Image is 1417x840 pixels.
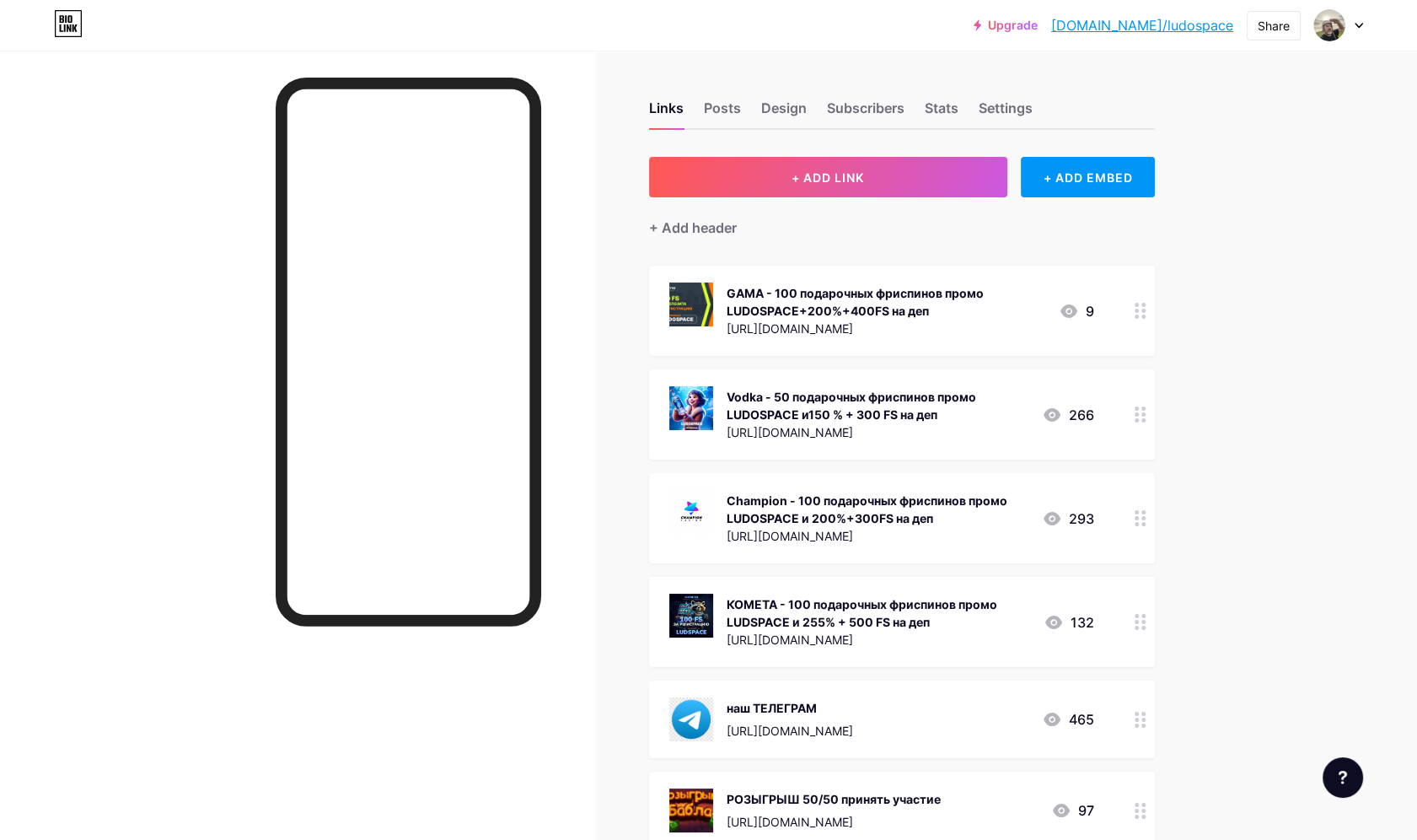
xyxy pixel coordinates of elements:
div: КОМЕТА - 100 подарочных фриспинов промо LUDSPACE и 255% + 500 FS на деп [727,595,1030,631]
div: [URL][DOMAIN_NAME] [727,631,1030,649]
div: Stats [925,98,958,128]
img: наш ТЕЛЕГРАМ [669,697,713,741]
div: GAMA - 100 подарочных фриспинов промо LUDOSPACE+200%+400FS на деп [727,284,1045,320]
div: 293 [1042,509,1094,529]
button: + ADD LINK [649,157,1007,197]
img: РОЗЫГРЫШ 50/50 принять участие [669,789,713,832]
div: [URL][DOMAIN_NAME] [727,423,1028,441]
div: Links [649,98,684,128]
div: Champion - 100 подарочных фриспинов промо LUDOSPACE и 200%+300FS на деп [727,492,1028,527]
div: + Add header [649,218,737,238]
div: [URL][DOMAIN_NAME] [727,527,1028,545]
div: + ADD EMBED [1021,157,1155,197]
div: Posts [704,98,741,128]
div: Design [761,98,807,128]
img: Vodka - 50 подарочных фриспинов промо LUDOSPACE и150 % + 300 FS на деп [669,386,713,430]
div: 266 [1042,405,1094,425]
div: 465 [1042,709,1094,730]
div: [URL][DOMAIN_NAME] [727,813,941,831]
img: GAMA - 100 подарочных фриспинов промо LUDOSPACE+200%+400FS на деп [669,283,713,326]
div: 9 [1059,301,1094,321]
div: Settings [979,98,1033,128]
div: Vodka - 50 подарочных фриспинов промо LUDOSPACE и150 % + 300 FS на деп [727,388,1028,423]
div: [URL][DOMAIN_NAME] [727,320,1045,337]
img: КОМЕТА - 100 подарочных фриспинов промо LUDSPACE и 255% + 500 FS на деп [669,594,713,638]
div: РОЗЫГРЫШ 50/50 принять участие [727,790,941,808]
div: 97 [1051,800,1094,821]
a: Upgrade [974,19,1038,32]
span: + ADD LINK [792,170,864,185]
a: [DOMAIN_NAME]/ludospace [1051,15,1233,35]
img: ludospace [1313,9,1345,41]
img: Champion - 100 подарочных фриспинов промо LUDOSPACE и 200%+300FS на деп [669,490,713,534]
div: наш ТЕЛЕГРАМ [727,699,853,717]
div: Share [1258,17,1290,35]
div: 132 [1044,612,1094,633]
div: Subscribers [827,98,904,128]
div: [URL][DOMAIN_NAME] [727,722,853,740]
